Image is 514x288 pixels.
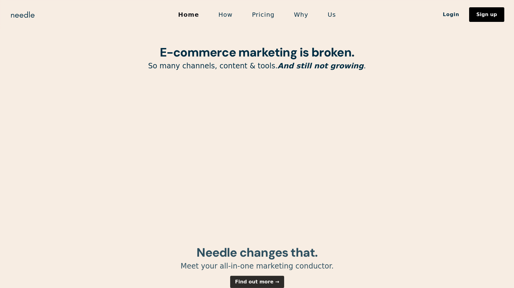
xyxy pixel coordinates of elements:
[433,9,469,20] a: Login
[242,8,284,21] a: Pricing
[318,8,346,21] a: Us
[102,61,412,71] p: So many channels, content & tools. .
[160,44,354,60] strong: E-commerce marketing is broken.
[102,262,412,271] p: Meet your all-in-one marketing conductor.
[277,62,364,70] em: And still not growing
[197,245,317,260] strong: Needle changes that.
[230,276,284,288] a: Find out more →
[209,8,242,21] a: How
[168,8,209,21] a: Home
[284,8,318,21] a: Why
[476,12,497,17] div: Sign up
[235,279,279,284] div: Find out more →
[469,7,504,22] a: Sign up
